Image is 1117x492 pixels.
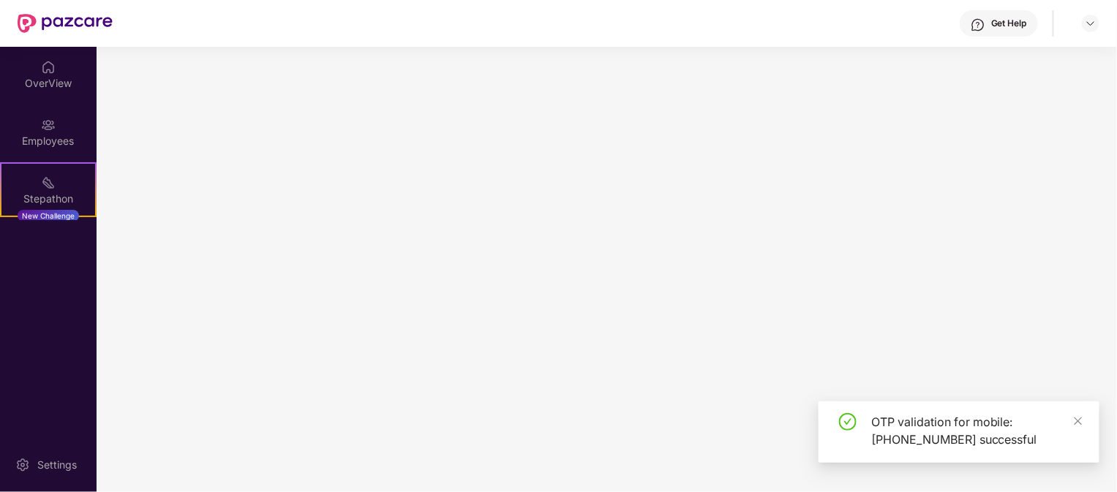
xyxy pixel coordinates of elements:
[18,14,113,33] img: New Pazcare Logo
[871,413,1082,448] div: OTP validation for mobile: [PHONE_NUMBER] successful
[1073,416,1083,426] span: close
[41,118,56,132] img: svg+xml;base64,PHN2ZyBpZD0iRW1wbG95ZWVzIiB4bWxucz0iaHR0cDovL3d3dy53My5vcmcvMjAwMC9zdmciIHdpZHRoPS...
[18,210,79,222] div: New Challenge
[15,458,30,472] img: svg+xml;base64,PHN2ZyBpZD0iU2V0dGluZy0yMHgyMCIgeG1sbnM9Imh0dHA6Ly93d3cudzMub3JnLzIwMDAvc3ZnIiB3aW...
[1085,18,1097,29] img: svg+xml;base64,PHN2ZyBpZD0iRHJvcGRvd24tMzJ4MzIiIHhtbG5zPSJodHRwOi8vd3d3LnczLm9yZy8yMDAwL3N2ZyIgd2...
[991,18,1027,29] div: Get Help
[1,192,95,206] div: Stepathon
[41,175,56,190] img: svg+xml;base64,PHN2ZyB4bWxucz0iaHR0cDovL3d3dy53My5vcmcvMjAwMC9zdmciIHdpZHRoPSIyMSIgaGVpZ2h0PSIyMC...
[33,458,81,472] div: Settings
[41,60,56,75] img: svg+xml;base64,PHN2ZyBpZD0iSG9tZSIgeG1sbnM9Imh0dHA6Ly93d3cudzMub3JnLzIwMDAvc3ZnIiB3aWR0aD0iMjAiIG...
[839,413,857,431] span: check-circle
[971,18,985,32] img: svg+xml;base64,PHN2ZyBpZD0iSGVscC0zMngzMiIgeG1sbnM9Imh0dHA6Ly93d3cudzMub3JnLzIwMDAvc3ZnIiB3aWR0aD...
